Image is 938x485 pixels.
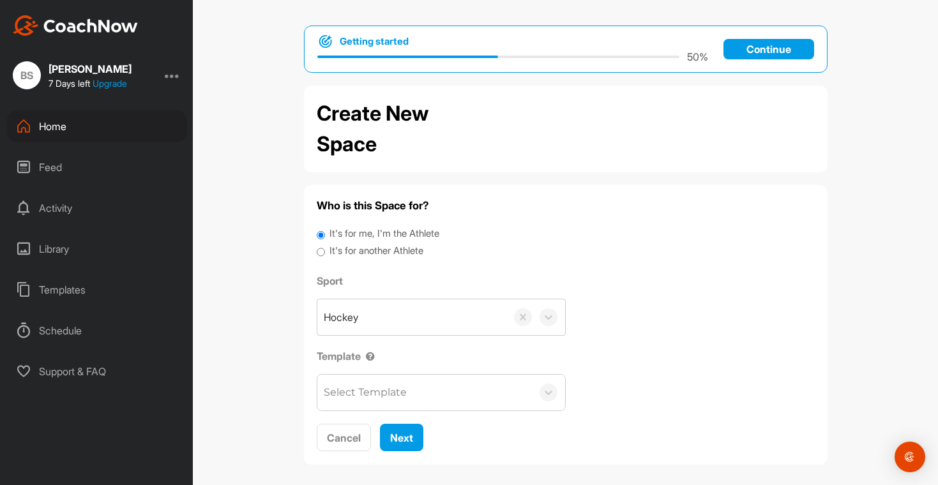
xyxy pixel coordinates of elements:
img: CoachNow [13,15,138,36]
a: Upgrade [93,78,127,89]
p: 50 % [687,49,708,64]
div: Schedule [7,315,187,347]
label: It's for another Athlete [329,244,423,258]
label: Sport [317,273,566,288]
label: It's for me, I'm the Athlete [329,227,439,241]
div: Hockey [324,310,358,325]
div: Activity [7,192,187,224]
div: Support & FAQ [7,355,187,387]
div: Templates [7,274,187,306]
span: 7 Days left [49,78,90,89]
div: Feed [7,151,187,183]
div: Home [7,110,187,142]
div: BS [13,61,41,89]
img: bullseye [317,34,333,49]
h1: Getting started [340,34,409,48]
div: Select Template [324,385,407,400]
div: [PERSON_NAME] [49,64,132,74]
button: Cancel [317,424,371,451]
h2: Create New Space [317,98,489,160]
button: Next [380,424,423,451]
div: Library [7,233,187,265]
h4: Who is this Space for? [317,198,815,214]
label: Template [317,348,566,364]
a: Continue [723,39,814,59]
div: Open Intercom Messenger [895,442,925,472]
span: Cancel [327,431,361,444]
span: Next [390,431,413,444]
